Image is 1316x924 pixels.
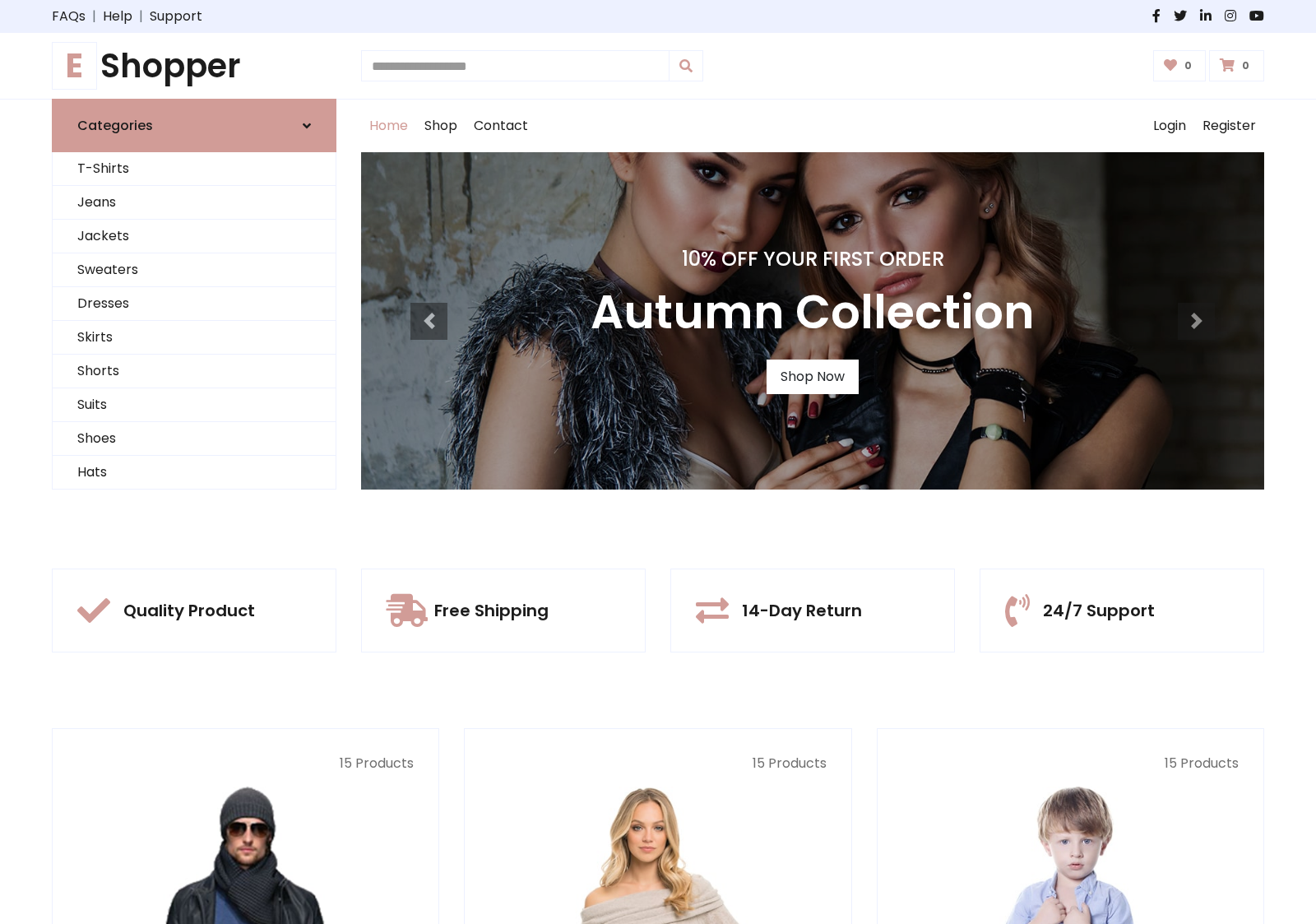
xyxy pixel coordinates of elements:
a: Shop Now [767,360,859,394]
a: Jackets [53,220,336,253]
a: Home [361,100,416,152]
a: Suits [53,388,336,422]
a: Support [150,7,202,26]
h5: Free Shipping [434,601,549,620]
a: Dresses [53,287,336,321]
h5: 14-Day Return [742,601,862,620]
h5: Quality Product [123,601,255,620]
span: E [52,42,97,90]
a: Shoes [53,422,336,456]
span: 0 [1238,58,1253,73]
a: Shop [416,100,466,152]
span: | [132,7,150,26]
a: Contact [466,100,536,152]
h5: 24/7 Support [1043,601,1155,620]
span: | [86,7,103,26]
span: 0 [1180,58,1196,73]
a: Skirts [53,321,336,355]
a: Login [1145,100,1194,152]
h6: Categories [77,118,153,133]
a: Categories [52,99,336,152]
a: EShopper [52,46,336,86]
p: 15 Products [77,754,414,773]
a: 0 [1209,50,1264,81]
a: Hats [53,456,336,490]
a: 0 [1153,50,1207,81]
a: FAQs [52,7,86,26]
a: Jeans [53,186,336,220]
a: T-Shirts [53,152,336,186]
h3: Autumn Collection [591,285,1035,340]
h4: 10% Off Your First Order [591,248,1035,272]
a: Sweaters [53,253,336,287]
a: Shorts [53,355,336,388]
a: Register [1194,100,1264,152]
p: 15 Products [489,754,826,773]
a: Help [103,7,132,26]
p: 15 Products [902,754,1239,773]
h1: Shopper [52,46,336,86]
